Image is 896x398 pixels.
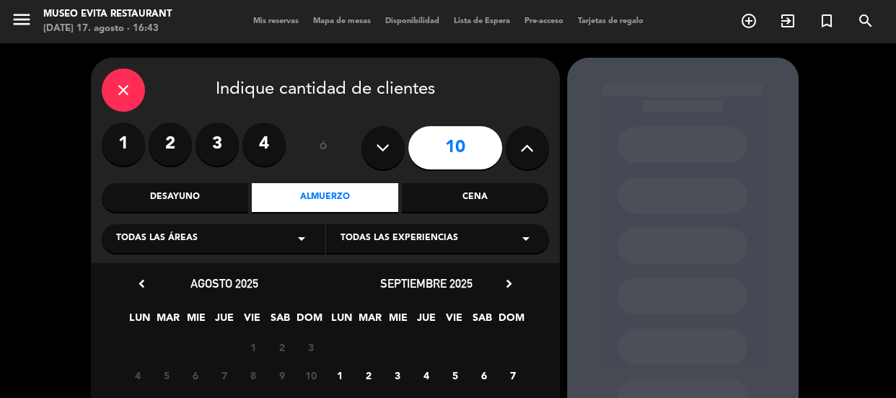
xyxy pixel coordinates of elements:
[293,230,310,247] i: arrow_drop_down
[857,12,874,30] i: search
[154,363,178,387] span: 5
[116,231,198,246] span: Todas las áreas
[196,123,239,166] label: 3
[443,363,467,387] span: 5
[149,123,192,166] label: 2
[102,183,248,212] div: Desayuno
[501,276,517,291] i: chevron_right
[268,309,292,333] span: SAB
[240,309,264,333] span: VIE
[241,335,265,359] span: 1
[270,363,294,387] span: 9
[43,22,172,36] div: [DATE] 17. agosto - 16:43
[414,309,438,333] span: JUE
[134,276,149,291] i: chevron_left
[212,309,236,333] span: JUE
[385,363,409,387] span: 3
[447,17,517,25] span: Lista de Espera
[184,309,208,333] span: MIE
[442,309,466,333] span: VIE
[414,363,438,387] span: 4
[358,309,382,333] span: MAR
[299,335,322,359] span: 3
[11,9,32,35] button: menu
[212,363,236,387] span: 7
[102,68,549,112] div: Indique cantidad de clientes
[241,363,265,387] span: 8
[297,309,320,333] span: DOM
[242,123,286,166] label: 4
[378,17,447,25] span: Disponibilidad
[341,231,458,246] span: Todas las experiencias
[300,123,347,173] div: ó
[470,309,494,333] span: SAB
[501,363,524,387] span: 7
[472,363,496,387] span: 6
[306,17,378,25] span: Mapa de mesas
[246,17,306,25] span: Mis reservas
[740,12,757,30] i: add_circle_outline
[183,363,207,387] span: 6
[156,309,180,333] span: MAR
[190,276,258,291] span: agosto 2025
[126,363,149,387] span: 4
[779,12,796,30] i: exit_to_app
[43,7,172,22] div: Museo Evita Restaurant
[498,309,522,333] span: DOM
[402,183,548,212] div: Cena
[11,9,32,30] i: menu
[128,309,151,333] span: LUN
[818,12,835,30] i: turned_in_not
[102,123,145,166] label: 1
[380,276,473,291] span: septiembre 2025
[270,335,294,359] span: 2
[386,309,410,333] span: MIE
[517,230,535,247] i: arrow_drop_down
[328,363,351,387] span: 1
[356,363,380,387] span: 2
[571,17,651,25] span: Tarjetas de regalo
[115,81,132,99] i: close
[252,183,398,212] div: Almuerzo
[330,309,353,333] span: LUN
[517,17,571,25] span: Pre-acceso
[299,363,322,387] span: 10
